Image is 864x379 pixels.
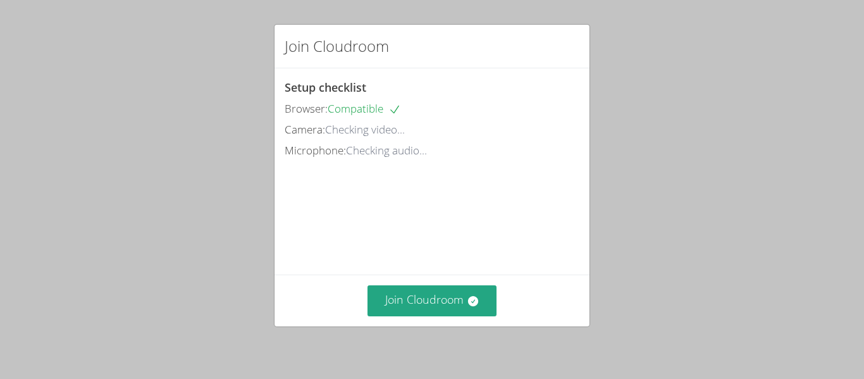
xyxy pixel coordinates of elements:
[285,80,366,95] span: Setup checklist
[285,35,389,58] h2: Join Cloudroom
[285,143,346,158] span: Microphone:
[346,143,427,158] span: Checking audio...
[285,122,325,137] span: Camera:
[328,101,401,116] span: Compatible
[285,101,328,116] span: Browser:
[325,122,405,137] span: Checking video...
[367,285,497,316] button: Join Cloudroom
